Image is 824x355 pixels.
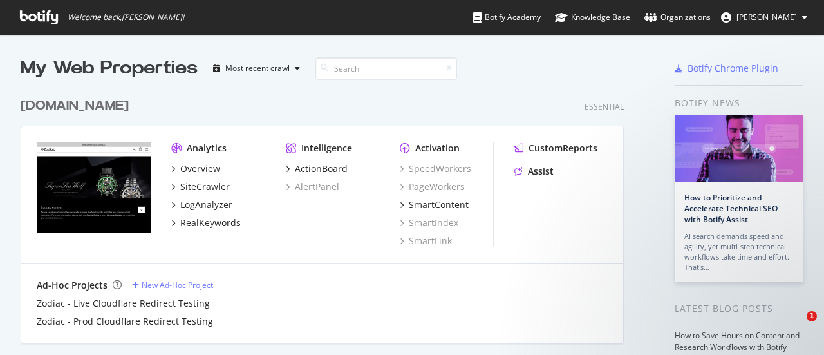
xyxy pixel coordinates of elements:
a: PageWorkers [400,180,465,193]
div: [DOMAIN_NAME] [21,97,129,115]
button: Most recent crawl [208,58,305,79]
input: Search [315,57,457,80]
a: AlertPanel [286,180,339,193]
div: Intelligence [301,142,352,155]
div: CustomReports [529,142,597,155]
div: SmartContent [409,198,469,211]
span: 1 [807,311,817,321]
div: Ad-Hoc Projects [37,279,108,292]
img: How to Prioritize and Accelerate Technical SEO with Botify Assist [675,115,803,182]
a: Overview [171,162,220,175]
a: CustomReports [514,142,597,155]
div: RealKeywords [180,216,241,229]
div: Knowledge Base [555,11,630,24]
a: Zodiac - Prod Cloudflare Redirect Testing [37,315,213,328]
div: Analytics [187,142,227,155]
div: Assist [528,165,554,178]
div: Botify news [675,96,803,110]
a: How to Prioritize and Accelerate Technical SEO with Botify Assist [684,192,778,225]
a: SmartContent [400,198,469,211]
a: SiteCrawler [171,180,230,193]
div: ActionBoard [295,162,348,175]
button: [PERSON_NAME] [711,7,818,28]
div: Organizations [644,11,711,24]
a: RealKeywords [171,216,241,229]
div: Activation [415,142,460,155]
a: Assist [514,165,554,178]
a: Zodiac - Live Cloudflare Redirect Testing [37,297,210,310]
div: Essential [585,101,624,112]
div: New Ad-Hoc Project [142,280,213,291]
a: LogAnalyzer [171,198,232,211]
div: LogAnalyzer [180,198,232,211]
a: ActionBoard [286,162,348,175]
a: SpeedWorkers [400,162,471,175]
a: New Ad-Hoc Project [132,280,213,291]
a: SmartIndex [400,216,458,229]
div: Most recent crawl [225,64,290,72]
div: My Web Properties [21,55,198,81]
span: Welcome back, [PERSON_NAME] ! [68,12,184,23]
iframe: Intercom live chat [780,311,811,342]
div: Overview [180,162,220,175]
a: SmartLink [400,235,452,247]
a: [DOMAIN_NAME] [21,97,134,115]
div: Botify Academy [473,11,541,24]
div: SiteCrawler [180,180,230,193]
span: Laura Mulholland [736,12,797,23]
div: Botify Chrome Plugin [688,62,778,75]
img: Zodiacwatches.com [37,142,151,233]
a: Botify Chrome Plugin [675,62,778,75]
